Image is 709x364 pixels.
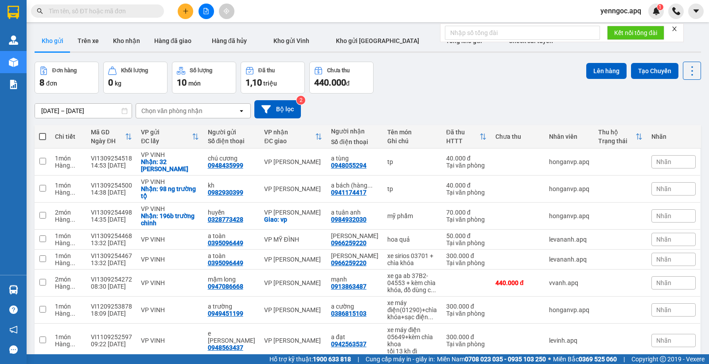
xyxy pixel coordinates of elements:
span: ... [70,259,75,266]
div: Hàng thông thường [55,216,82,223]
span: Nhãn [656,306,671,313]
div: mỹ phẩm [387,212,437,219]
div: 08:30 [DATE] [91,283,132,290]
div: honganvp.apq [549,212,589,219]
div: Chi tiết [55,133,82,140]
button: Bộ lọc [254,100,301,118]
div: Tên món [387,129,437,136]
div: 0386815103 [331,310,366,317]
div: Thu hộ [598,129,635,136]
span: aim [223,8,230,14]
span: đơn [46,80,57,87]
span: Nhãn [656,256,671,263]
span: ... [431,286,436,294]
img: logo-vxr [8,6,19,19]
div: HTTT [446,137,479,145]
button: Khối lượng0kg [103,62,168,94]
span: file-add [203,8,209,14]
span: message [9,345,18,354]
th: Toggle SortBy [442,125,491,149]
div: Hàng thông thường [55,239,82,247]
th: Toggle SortBy [594,125,647,149]
div: VI1309254467 [91,252,132,259]
div: a tùng [331,155,378,162]
strong: 1900 633 818 [313,356,351,363]
div: hoa quả [387,236,437,243]
div: Mã GD [91,129,125,136]
div: VP VINH [141,236,199,243]
button: file-add [199,4,214,19]
div: Hàng thông thường [55,189,82,196]
div: VP [PERSON_NAME] [264,209,322,216]
div: 0942563537 [331,341,366,348]
div: mạnh [331,276,378,283]
div: Hàng thông thường [55,310,82,317]
span: ... [70,341,75,348]
button: Chưa thu440.000đ [309,62,374,94]
div: 0984932030 [331,216,366,223]
span: Hỗ trợ kỹ thuật: [269,354,351,364]
div: 13:32 [DATE] [91,259,132,266]
div: Đã thu [258,67,275,74]
div: 09:22 [DATE] [91,341,132,348]
div: 2 món [55,276,82,283]
div: 0947086668 [208,283,243,290]
input: Tìm tên, số ĐT hoặc mã đơn [49,6,153,16]
span: plus [183,8,189,14]
div: VP [PERSON_NAME] [264,256,322,263]
div: 70.000 đ [446,209,487,216]
span: kg [115,80,121,87]
span: ... [70,189,75,196]
div: e kim oanh [208,330,256,344]
div: Nhận: 196b trường chinh [141,212,199,227]
div: Ghi chú [387,137,437,145]
strong: 0369 525 060 [579,356,617,363]
div: xe máy điện 05649+kèm chìa khoa [387,326,437,348]
div: VP VINH [141,151,199,158]
span: search [37,8,43,14]
div: a trường [208,303,256,310]
div: VI1309254272 [91,276,132,283]
div: Tại văn phòng [446,341,487,348]
div: Hàng thông thường [55,259,82,266]
div: tp [387,185,437,192]
div: VP VINH [141,256,199,263]
span: Nhãn [656,212,671,219]
div: Chưa thu [327,67,350,74]
span: yenngoc.apq [593,5,648,16]
span: Miền Nam [437,354,546,364]
div: 14:35 [DATE] [91,216,132,223]
span: copyright [660,356,666,362]
div: VP VINH [141,279,199,286]
div: a đạt [331,333,378,341]
div: 300.000 đ [446,303,487,310]
div: honganvp.apq [549,158,589,165]
div: Tại văn phòng [446,239,487,247]
div: Trạng thái [598,137,635,145]
div: ĐC lấy [141,137,191,145]
div: VI1209253878 [91,303,132,310]
div: 0395096449 [208,239,243,247]
span: Nhãn [656,158,671,165]
span: question-circle [9,305,18,314]
div: 0948435999 [208,162,243,169]
span: Nhãn [656,236,671,243]
div: 0982930399 [208,189,243,196]
div: Đã thu [446,129,479,136]
div: xuân đạt [331,252,378,259]
div: a bách (hàng ra gọi khách nhận trong bến xe nước ngầm) [331,182,378,189]
div: 40.000 đ [446,155,487,162]
div: VI1309254518 [91,155,132,162]
div: kh [208,182,256,189]
button: Tạo Chuyến [631,63,678,79]
div: VP [PERSON_NAME] [264,337,322,344]
div: Đơn hàng [52,67,77,74]
button: Kho nhận [106,30,147,51]
input: Nhập số tổng đài [445,26,600,40]
div: 0948055294 [331,162,366,169]
div: VI1109252597 [91,333,132,341]
button: plus [178,4,193,19]
div: Hàng thông thường [55,162,82,169]
span: 1 [658,4,662,10]
button: caret-down [688,4,704,19]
